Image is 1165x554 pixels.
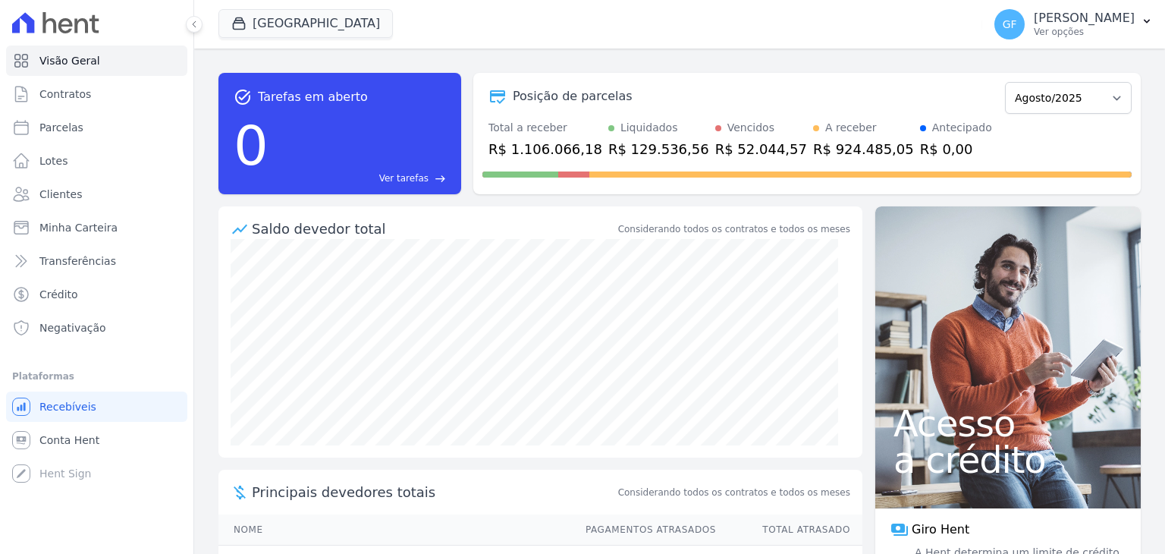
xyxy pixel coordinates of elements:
[252,482,615,502] span: Principais devedores totais
[618,486,850,499] span: Considerando todos os contratos e todos os meses
[6,46,187,76] a: Visão Geral
[920,139,992,159] div: R$ 0,00
[6,212,187,243] a: Minha Carteira
[218,9,393,38] button: [GEOGRAPHIC_DATA]
[6,146,187,176] a: Lotes
[488,139,602,159] div: R$ 1.106.066,18
[912,521,969,539] span: Giro Hent
[825,120,877,136] div: A receber
[982,3,1165,46] button: GF [PERSON_NAME] Ver opções
[12,367,181,386] div: Plataformas
[6,246,187,276] a: Transferências
[6,425,187,455] a: Conta Hent
[618,222,850,236] div: Considerando todos os contratos e todos os meses
[6,112,187,143] a: Parcelas
[234,106,268,185] div: 0
[252,219,615,239] div: Saldo devedor total
[39,220,118,235] span: Minha Carteira
[488,120,602,136] div: Total a receber
[39,399,96,414] span: Recebíveis
[6,179,187,209] a: Clientes
[39,320,106,335] span: Negativação
[893,442,1123,478] span: a crédito
[39,187,82,202] span: Clientes
[571,515,717,546] th: Pagamentos Atrasados
[39,253,116,269] span: Transferências
[39,53,100,68] span: Visão Geral
[717,515,862,546] th: Total Atrasado
[620,120,678,136] div: Liquidados
[6,279,187,310] a: Crédito
[813,139,914,159] div: R$ 924.485,05
[218,515,571,546] th: Nome
[893,405,1123,442] span: Acesso
[234,88,252,106] span: task_alt
[275,172,446,185] a: Ver tarefas east
[258,88,368,106] span: Tarefas em aberto
[435,173,446,184] span: east
[6,313,187,343] a: Negativação
[39,433,99,448] span: Conta Hent
[39,120,83,135] span: Parcelas
[6,392,187,422] a: Recebíveis
[39,153,68,168] span: Lotes
[727,120,774,136] div: Vencidos
[513,87,633,105] div: Posição de parcelas
[932,120,992,136] div: Antecipado
[379,172,429,185] span: Ver tarefas
[608,139,709,159] div: R$ 129.536,56
[1003,19,1017,30] span: GF
[715,139,807,159] div: R$ 52.044,57
[1034,26,1135,38] p: Ver opções
[6,79,187,109] a: Contratos
[1034,11,1135,26] p: [PERSON_NAME]
[39,287,78,302] span: Crédito
[39,87,91,102] span: Contratos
